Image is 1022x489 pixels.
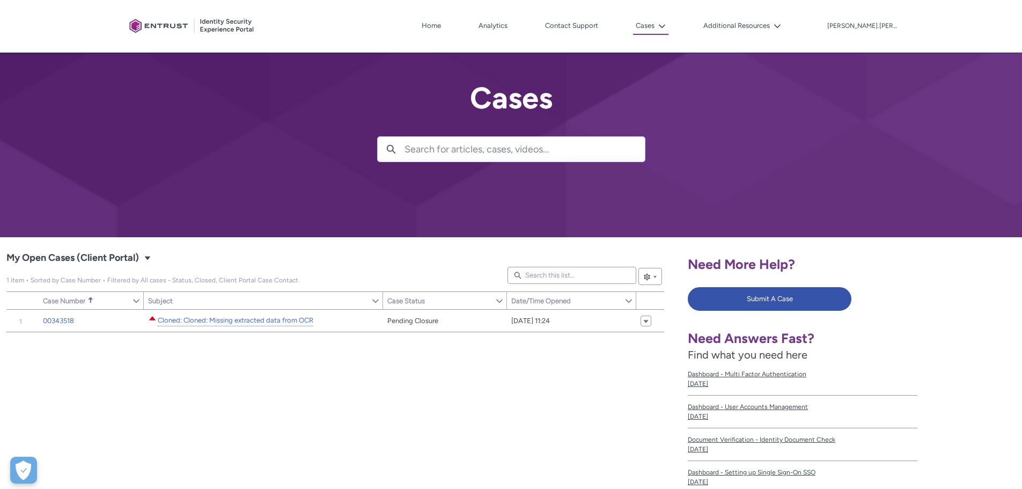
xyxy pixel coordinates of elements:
[43,316,74,326] a: 00343518
[476,18,510,34] a: Analytics, opens in new tab
[144,292,371,309] a: Subject
[508,267,636,284] input: Search this list...
[688,380,708,388] lightning-formatted-date-time: [DATE]
[511,316,550,326] span: [DATE] 11:24
[6,250,139,267] span: My Open Cases (Client Portal)
[542,18,601,34] a: Contact Support
[387,316,438,326] span: Pending Closure
[141,251,154,264] button: Select a List View: Cases
[43,297,85,305] span: Case Number
[10,457,37,484] div: Cookie Preferences
[377,82,645,115] h2: Cases
[688,369,917,379] span: Dashboard - Multi Factor Authentication
[688,256,795,272] span: Need More Help?
[688,435,917,444] span: Document Verification - Identity Document Check
[633,18,668,35] button: Cases
[688,348,807,361] span: Find what you need here
[688,413,708,420] lightning-formatted-date-time: [DATE]
[39,292,132,309] a: Case Number
[701,18,784,34] button: Additional Resources
[148,314,157,323] lightning-icon: Escalated
[688,478,708,486] lightning-formatted-date-time: [DATE]
[6,276,298,284] span: My Open Cases (Client Portal)
[638,268,662,285] button: List View Controls
[688,402,917,412] span: Dashboard - User Accounts Management
[688,287,851,311] button: Submit A Case
[6,310,664,332] table: My Open Cases (Client Portal)
[158,315,313,326] a: Cloned: Cloned: Missing extracted data from OCR
[688,363,917,396] a: Dashboard - Multi Factor Authentication[DATE]
[10,457,37,484] button: Open Preferences
[827,20,898,31] button: User Profile alexandru.tudor
[688,330,917,347] h1: Need Answers Fast?
[688,428,917,461] a: Document Verification - Identity Document Check[DATE]
[688,446,708,453] lightning-formatted-date-time: [DATE]
[827,23,897,30] p: [PERSON_NAME].[PERSON_NAME]
[405,137,645,162] input: Search for articles, cases, videos...
[378,137,405,162] button: Search
[688,468,917,477] span: Dashboard - Setting up Single Sign-On SSO
[507,292,624,309] a: Date/Time Opened
[688,396,917,428] a: Dashboard - User Accounts Management[DATE]
[383,292,495,309] a: Case Status
[419,18,444,34] a: Home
